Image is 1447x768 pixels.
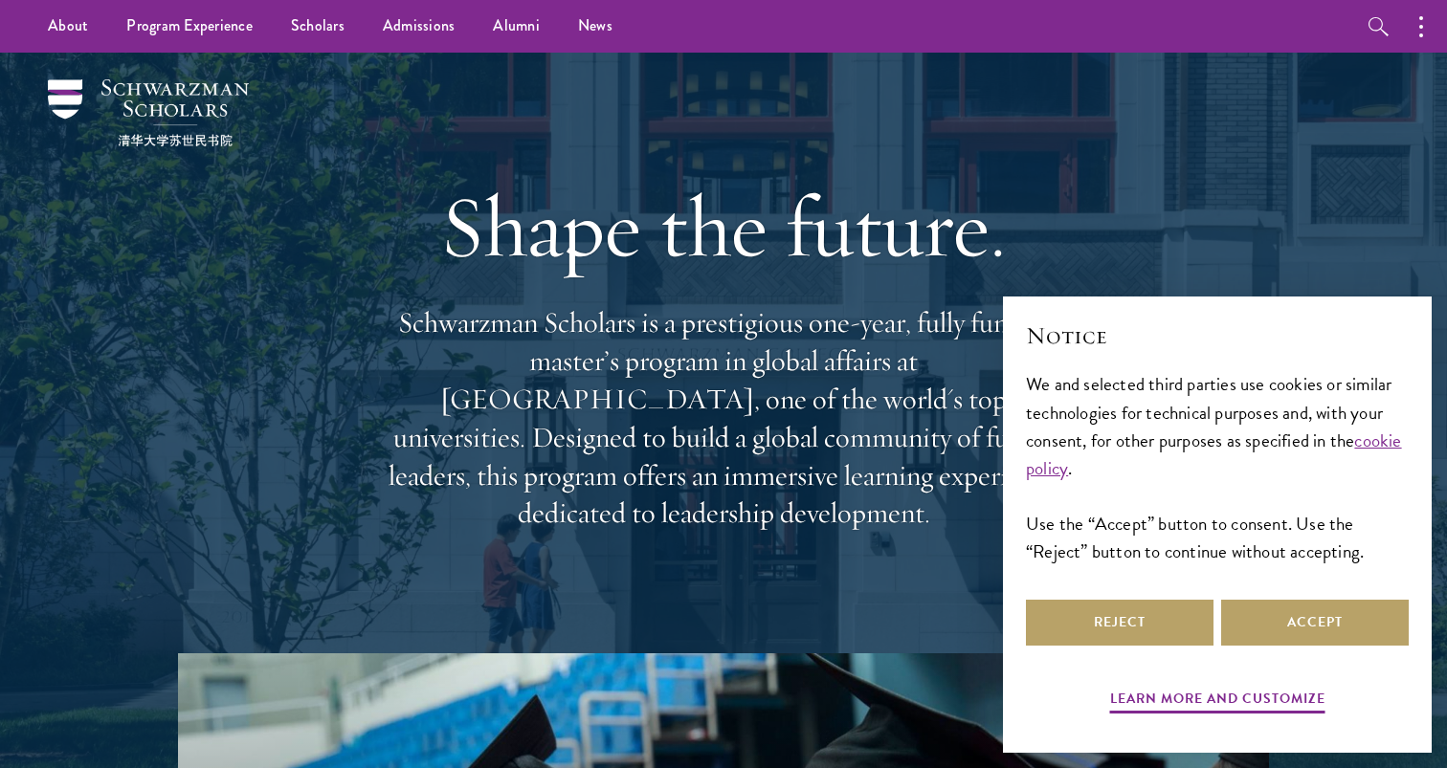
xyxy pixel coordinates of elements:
button: Learn more and customize [1110,687,1325,716]
h1: Shape the future. [379,173,1068,280]
button: Accept [1221,600,1409,646]
div: We and selected third parties use cookies or similar technologies for technical purposes and, wit... [1026,370,1409,564]
a: cookie policy [1026,427,1402,482]
img: Schwarzman Scholars [48,79,249,146]
button: Reject [1026,600,1213,646]
p: Schwarzman Scholars is a prestigious one-year, fully funded master’s program in global affairs at... [379,304,1068,533]
h2: Notice [1026,319,1409,352]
